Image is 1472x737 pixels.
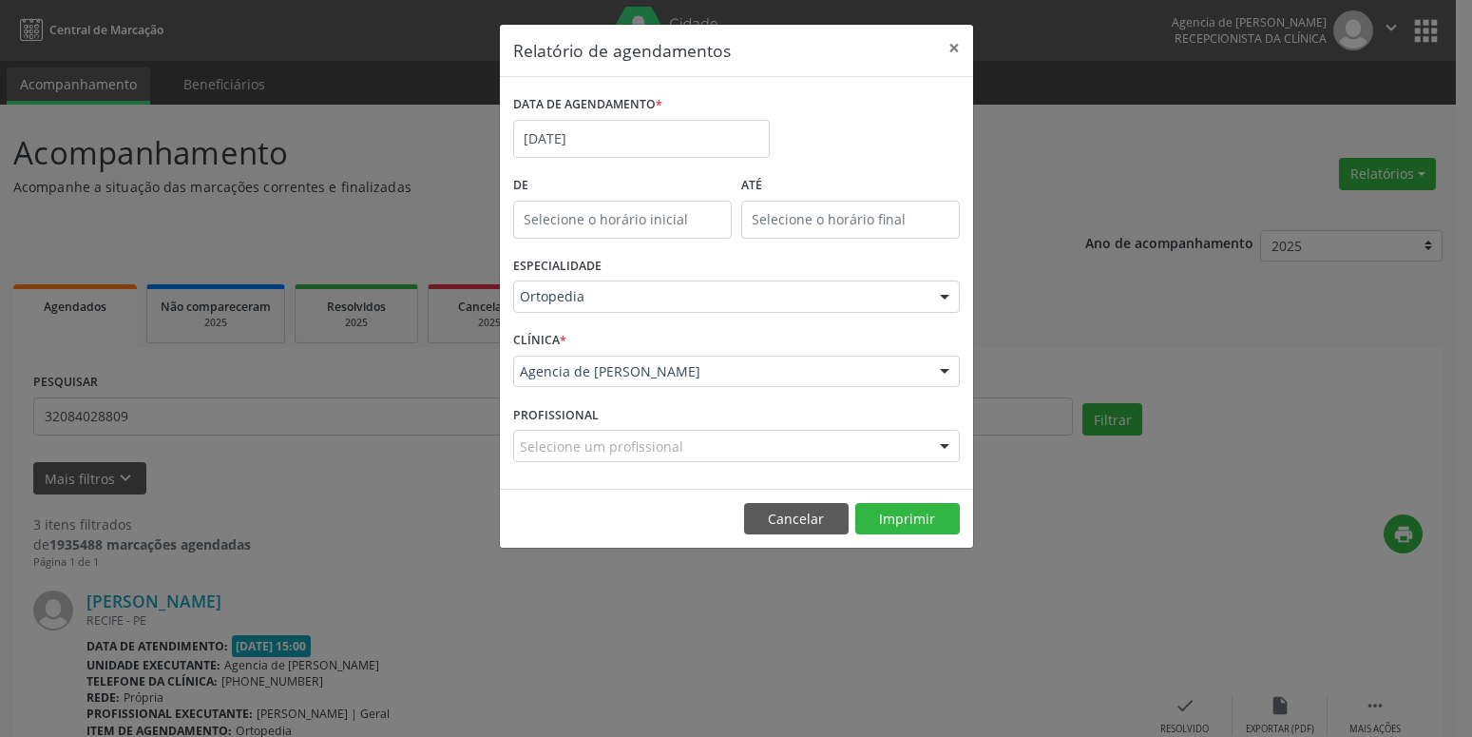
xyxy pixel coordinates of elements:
[744,503,849,535] button: Cancelar
[935,25,973,71] button: Close
[520,436,683,456] span: Selecione um profissional
[513,201,732,239] input: Selecione o horário inicial
[513,38,731,63] h5: Relatório de agendamentos
[741,171,960,201] label: ATÉ
[513,90,662,120] label: DATA DE AGENDAMENTO
[513,120,770,158] input: Selecione uma data ou intervalo
[513,326,566,356] label: CLÍNICA
[513,171,732,201] label: De
[741,201,960,239] input: Selecione o horário final
[513,252,602,281] label: ESPECIALIDADE
[513,400,599,430] label: PROFISSIONAL
[520,362,921,381] span: Agencia de [PERSON_NAME]
[855,503,960,535] button: Imprimir
[520,287,921,306] span: Ortopedia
